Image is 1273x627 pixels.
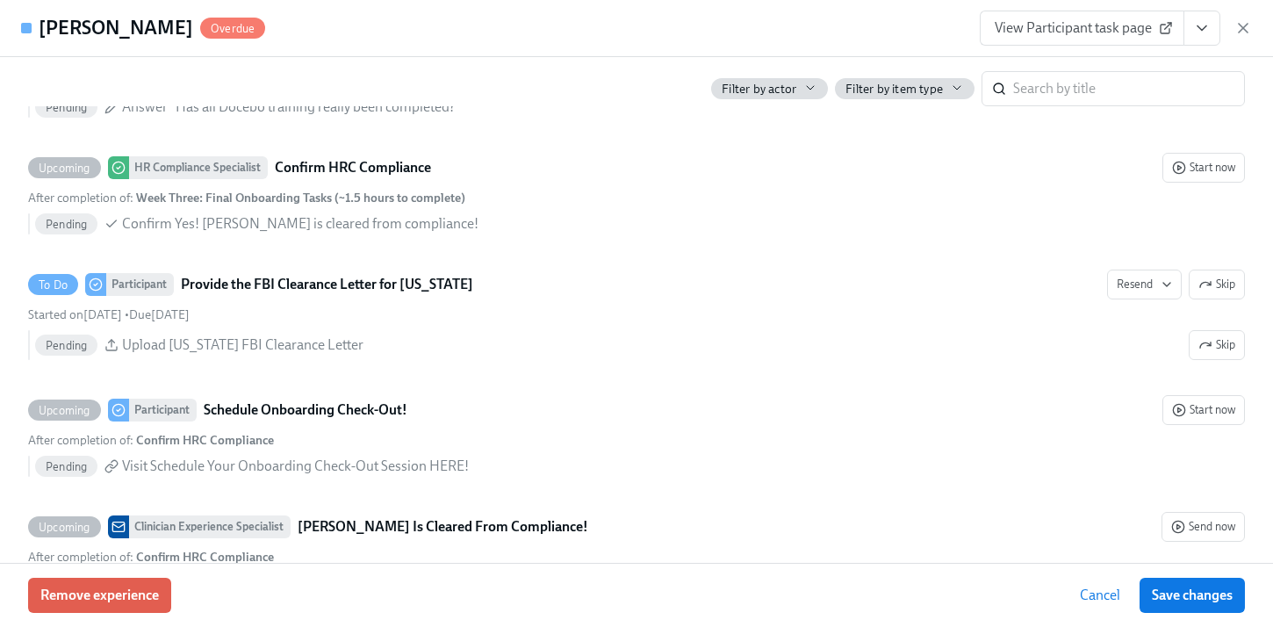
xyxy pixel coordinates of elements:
span: Tuesday, September 23rd 2025, 10:01 am [28,307,122,322]
span: Pending [35,460,97,473]
strong: Provide the FBI Clearance Letter for [US_STATE] [181,274,473,295]
a: View Participant task page [980,11,1184,46]
div: HR Compliance Specialist [129,156,268,179]
span: Send now [1171,518,1235,536]
span: Upcoming [28,404,101,417]
div: Clinician Experience Specialist [129,515,291,538]
button: Filter by actor [711,78,828,99]
button: Save changes [1140,578,1245,613]
button: To DoParticipantProvide the FBI Clearance Letter for [US_STATE]SkipStarted on[DATE] •Due[DATE] Pe... [1107,270,1182,299]
button: Remove experience [28,578,171,613]
div: Participant [129,399,197,422]
strong: Confirm HRC Compliance [136,550,274,565]
h4: [PERSON_NAME] [39,15,193,41]
span: Upcoming [28,162,101,175]
strong: Schedule Onboarding Check-Out! [204,400,407,421]
span: Visit Schedule Your Onboarding Check-Out Session HERE! [122,457,469,476]
span: Resend [1117,276,1172,293]
input: Search by title [1013,71,1245,106]
button: To DoParticipantProvide the FBI Clearance Letter for [US_STATE]ResendSkipStarted on[DATE] •Due[DA... [1189,330,1245,360]
strong: Week Three: Final Onboarding Tasks (~1.5 hours to complete) [136,191,465,205]
button: Cancel [1068,578,1133,613]
button: UpcomingHR Compliance SpecialistConfirm HRC ComplianceAfter completion of: Week Three: Final Onbo... [1162,153,1245,183]
button: Filter by item type [835,78,975,99]
strong: [PERSON_NAME] Is Cleared From Compliance! [298,516,588,537]
span: Skip [1198,336,1235,354]
span: Pending [35,101,97,114]
span: Start now [1172,401,1235,419]
span: View Participant task page [995,19,1169,37]
span: Upcoming [28,521,101,534]
span: Overdue [200,22,265,35]
span: Confirm Yes! [PERSON_NAME] is cleared from compliance! [122,214,478,234]
button: UpcomingParticipantSchedule Onboarding Check-Out!After completion of: Confirm HRC CompliancePendi... [1162,395,1245,425]
div: After completion of : [28,190,465,206]
span: Filter by actor [722,81,796,97]
strong: Confirm HRC Compliance [275,157,431,178]
span: Answer "Has all Docebo training really been completed?" [122,97,461,117]
button: To DoParticipantProvide the FBI Clearance Letter for [US_STATE]ResendStarted on[DATE] •Due[DATE] ... [1189,270,1245,299]
span: Pending [35,339,97,352]
span: Remove experience [40,587,159,604]
strong: Confirm HRC Compliance [136,433,274,448]
span: Filter by item type [845,81,943,97]
span: Start now [1172,159,1235,177]
button: View task page [1183,11,1220,46]
div: Participant [106,273,174,296]
span: To Do [28,278,78,292]
span: Tuesday, October 14th 2025, 10:00 am [129,307,190,322]
span: Upload [US_STATE] FBI Clearance Letter [122,335,363,355]
div: After completion of : [28,432,274,449]
span: Cancel [1080,587,1120,604]
button: UpcomingClinician Experience Specialist[PERSON_NAME] Is Cleared From Compliance!After completion ... [1162,512,1245,542]
span: Save changes [1152,587,1233,604]
span: Skip [1198,276,1235,293]
div: • [28,306,190,323]
span: Pending [35,218,97,231]
div: After completion of : [28,549,274,566]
